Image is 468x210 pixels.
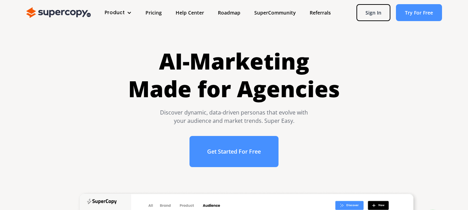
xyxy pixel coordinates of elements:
[139,6,169,19] a: Pricing
[396,4,442,21] a: Try For Free
[211,6,247,19] a: Roadmap
[303,6,338,19] a: Referrals
[105,9,125,16] div: Product
[356,4,390,21] a: Sign In
[98,6,139,19] div: Product
[247,6,303,19] a: SuperCommunity
[128,47,340,103] h1: AI-Marketing Made for Agencies
[169,6,211,19] a: Help Center
[189,136,279,167] a: Get Started For Free
[128,108,340,125] div: Discover dynamic, data-driven personas that evolve with your audience and market trends. Super Easy.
